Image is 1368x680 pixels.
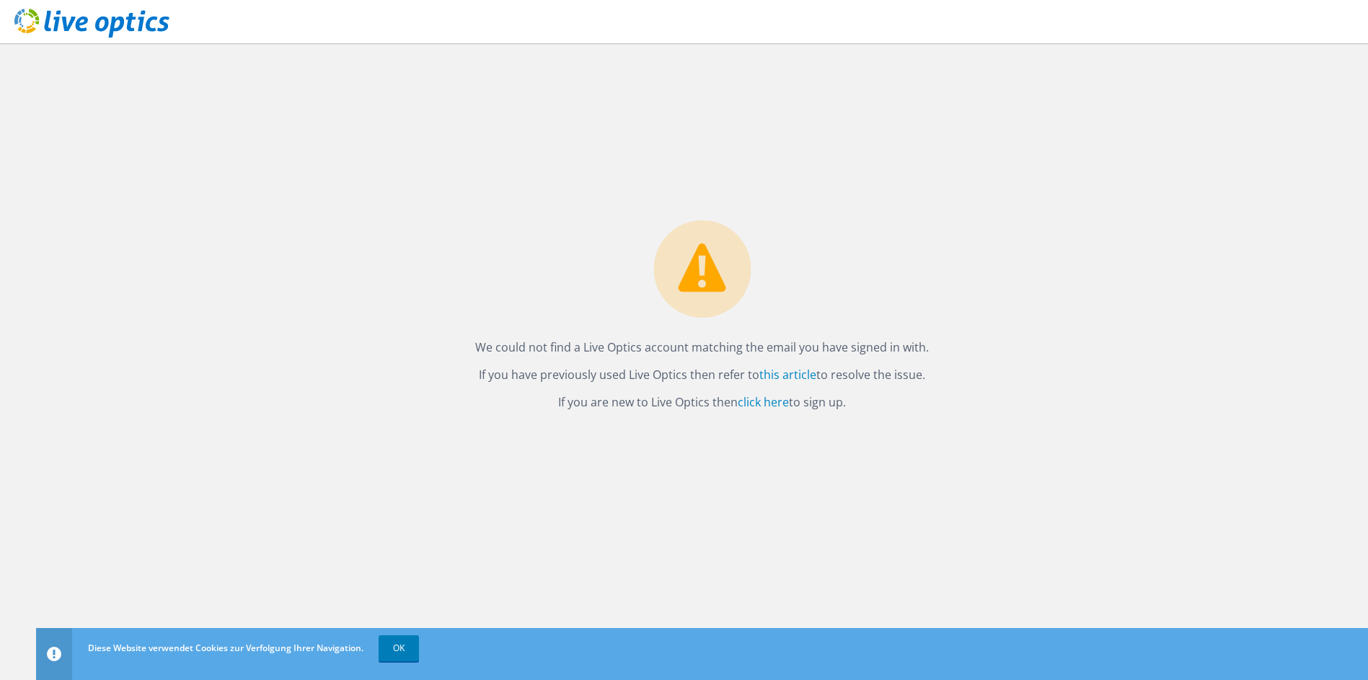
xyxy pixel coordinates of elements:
p: If you have previously used Live Optics then refer to to resolve the issue. [475,365,929,385]
a: this article [759,367,816,383]
p: We could not find a Live Optics account matching the email you have signed in with. [475,337,929,357]
span: Diese Website verwendet Cookies zur Verfolgung Ihrer Navigation. [88,642,363,654]
a: click here [738,394,789,410]
a: OK [379,635,419,661]
p: If you are new to Live Optics then to sign up. [475,392,929,412]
